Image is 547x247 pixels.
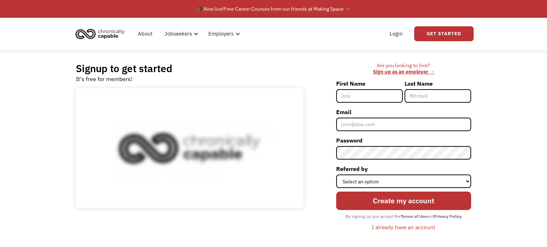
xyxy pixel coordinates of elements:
[336,118,471,131] input: john@doe.com
[342,212,465,221] div: By signing up you accept the and
[336,62,471,75] div: Are you looking to hire? ‍
[336,135,471,146] label: Password
[203,6,224,12] em: Now live!
[373,68,434,75] a: Sign up as an employer →
[160,22,200,45] div: Jobseekers
[204,22,242,45] div: Employers
[197,5,350,13] div: 🎓 Free Career Courses from our friends at Making Space →
[336,192,471,210] input: Create my account
[414,26,474,41] a: Get Started
[336,78,403,89] label: First Name
[336,78,471,233] form: Member-Signup-Form
[76,62,172,75] h2: Signup to get started
[401,214,427,219] strong: Terms of Use
[336,106,471,118] label: Email
[405,78,471,89] label: Last Name
[73,26,127,42] img: Chronically Capable logo
[405,89,471,103] input: Mitchell
[366,221,441,233] a: I already have an account
[434,214,462,219] strong: Privacy Policy
[372,223,435,231] div: I already have an account
[385,22,407,45] a: Login
[76,75,132,83] div: It's free for members!
[336,163,471,174] label: Referred by
[208,29,234,38] div: Employers
[336,89,403,103] input: Joni
[73,26,130,42] a: home
[134,22,157,45] a: About
[165,29,192,38] div: Jobseekers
